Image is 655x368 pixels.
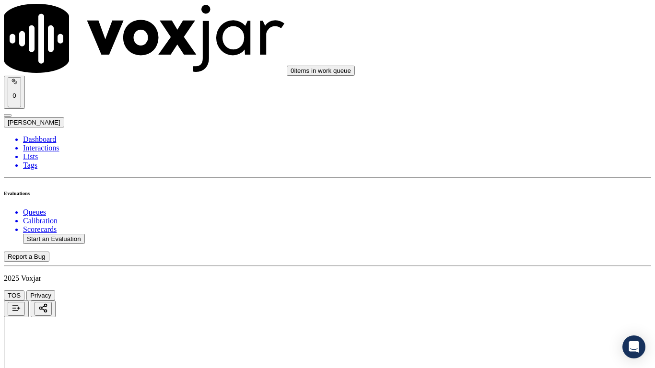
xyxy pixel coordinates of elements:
a: Dashboard [23,135,651,144]
button: TOS [4,290,24,300]
a: Calibration [23,217,651,225]
button: 0 [4,76,25,109]
a: Scorecards [23,225,651,234]
h6: Evaluations [4,190,651,196]
a: Tags [23,161,651,170]
a: Interactions [23,144,651,152]
img: voxjar logo [4,4,285,73]
button: Report a Bug [4,252,49,262]
button: 0 [8,77,21,107]
span: [PERSON_NAME] [8,119,60,126]
a: Lists [23,152,651,161]
button: [PERSON_NAME] [4,117,64,127]
a: Queues [23,208,651,217]
button: Start an Evaluation [23,234,85,244]
p: 0 [12,92,17,99]
div: Open Intercom Messenger [622,335,645,358]
p: 2025 Voxjar [4,274,651,283]
button: Privacy [26,290,55,300]
button: 0items in work queue [287,66,355,76]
